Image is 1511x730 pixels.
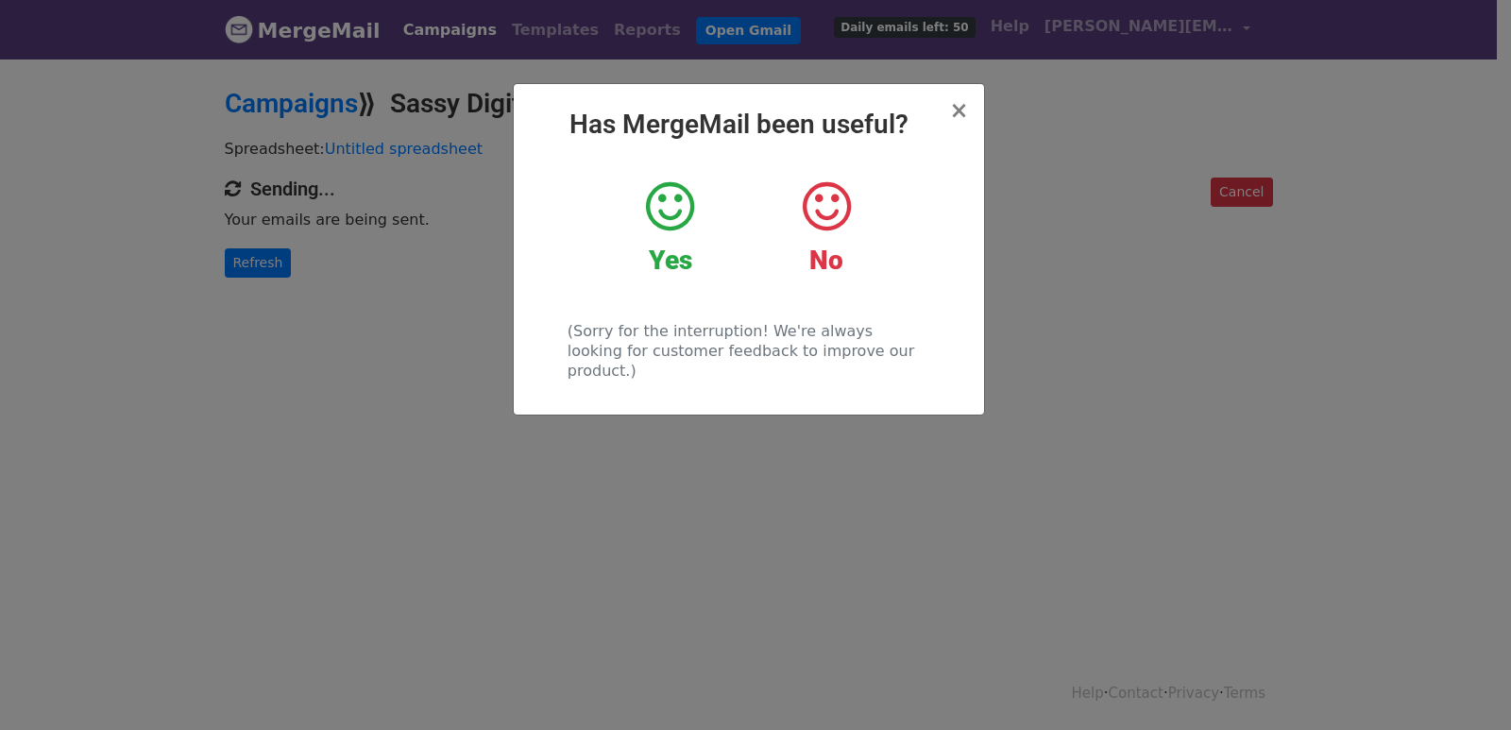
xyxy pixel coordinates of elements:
iframe: Chat Widget [1417,639,1511,730]
strong: No [809,245,843,276]
a: Yes [606,178,734,277]
p: (Sorry for the interruption! We're always looking for customer feedback to improve our product.) [568,321,929,381]
a: No [762,178,890,277]
strong: Yes [649,245,692,276]
button: Close [949,99,968,122]
span: × [949,97,968,124]
h2: Has MergeMail been useful? [529,109,969,141]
